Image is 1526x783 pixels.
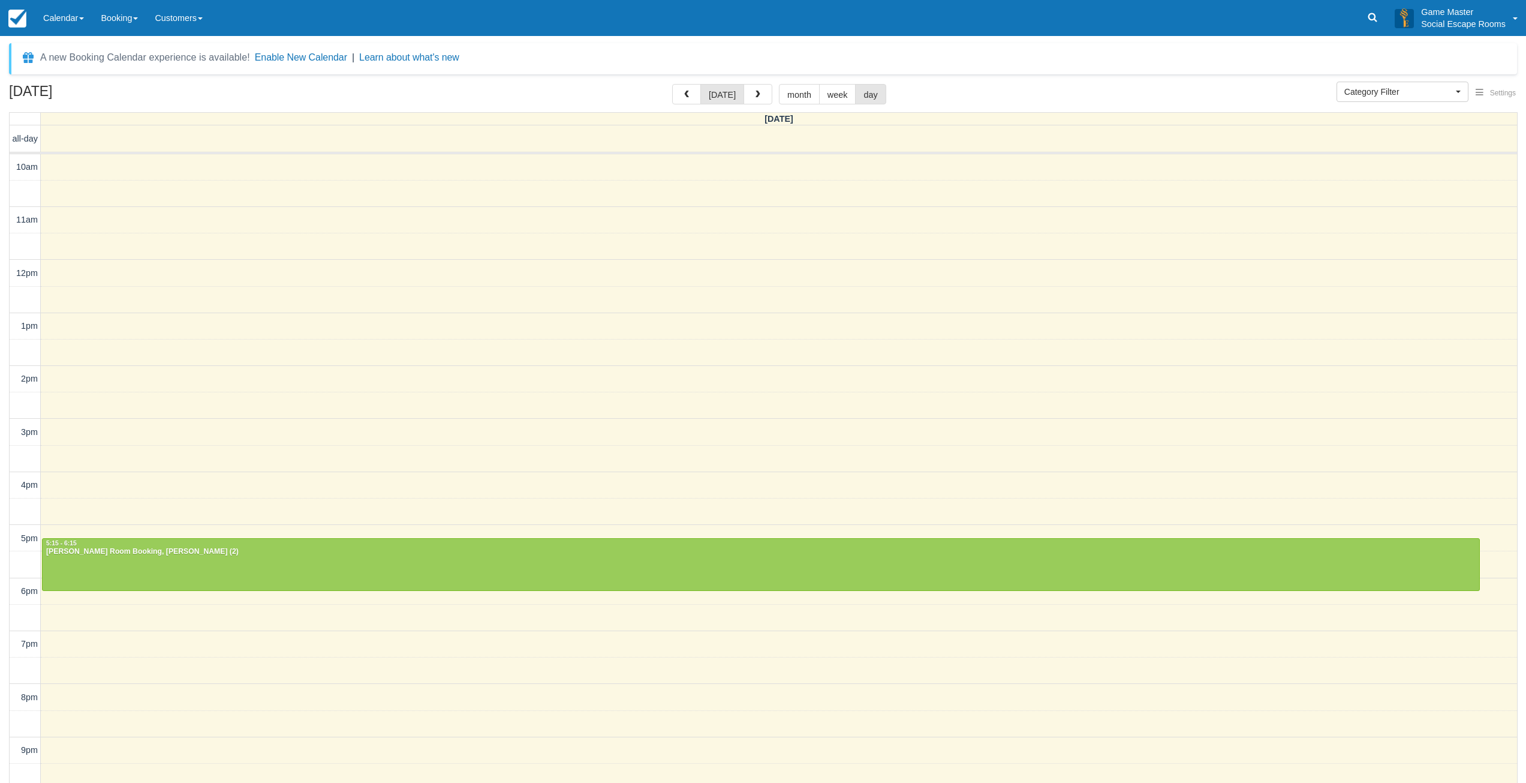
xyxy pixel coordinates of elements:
[1421,18,1506,30] p: Social Escape Rooms
[46,547,1476,557] div: [PERSON_NAME] Room Booking, [PERSON_NAME] (2)
[819,84,856,104] button: week
[21,586,38,596] span: 6pm
[1337,82,1468,102] button: Category Filter
[21,374,38,383] span: 2pm
[352,52,354,62] span: |
[9,84,161,106] h2: [DATE]
[764,114,793,124] span: [DATE]
[16,268,38,278] span: 12pm
[16,215,38,224] span: 11am
[8,10,26,28] img: checkfront-main-nav-mini-logo.png
[46,540,77,547] span: 5:15 - 6:15
[779,84,820,104] button: month
[16,162,38,172] span: 10am
[42,538,1480,591] a: 5:15 - 6:15[PERSON_NAME] Room Booking, [PERSON_NAME] (2)
[13,134,38,143] span: all-day
[21,480,38,490] span: 4pm
[255,52,347,64] button: Enable New Calendar
[700,84,744,104] button: [DATE]
[1468,85,1523,102] button: Settings
[21,321,38,331] span: 1pm
[21,639,38,649] span: 7pm
[40,50,250,65] div: A new Booking Calendar experience is available!
[1421,6,1506,18] p: Game Master
[21,533,38,543] span: 5pm
[1395,8,1414,28] img: A3
[21,745,38,755] span: 9pm
[21,427,38,437] span: 3pm
[855,84,886,104] button: day
[1344,86,1453,98] span: Category Filter
[1490,89,1516,97] span: Settings
[359,52,459,62] a: Learn about what's new
[21,692,38,702] span: 8pm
